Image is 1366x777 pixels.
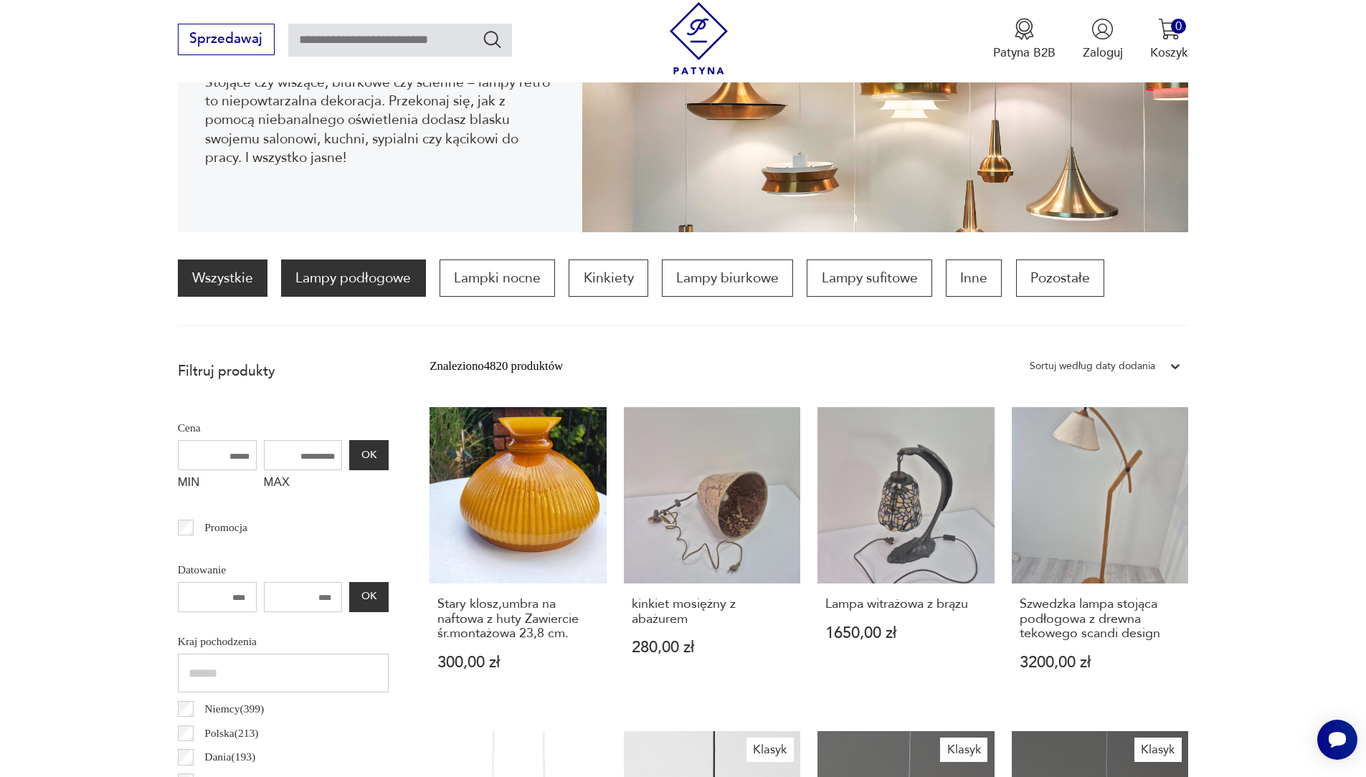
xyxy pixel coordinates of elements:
[437,597,599,641] h3: Stary klosz,umbra na naftowa z huty Zawiercie śr.montażowa 23,8 cm.
[349,440,388,470] button: OK
[1016,259,1104,297] a: Pozostałe
[663,2,735,75] img: Patyna - sklep z meblami i dekoracjami vintage
[437,655,599,670] p: 300,00 zł
[1030,357,1155,376] div: Sortuj według daty dodania
[993,18,1056,61] button: Patyna B2B
[1013,18,1035,40] img: Ikona medalu
[1083,44,1123,61] p: Zaloguj
[632,597,793,626] h3: kinkiet mosiężny z abażurem
[178,419,389,437] p: Cena
[204,748,255,766] p: Dania ( 193 )
[204,518,247,537] p: Promocja
[1020,597,1181,641] h3: Szwedzka lampa stojąca podłogowa z drewna tekowego scandi design
[178,561,389,579] p: Datowanie
[624,407,801,704] a: kinkiet mosiężny z abażuremkinkiet mosiężny z abażurem280,00 zł
[1150,44,1188,61] p: Koszyk
[204,700,264,718] p: Niemcy ( 399 )
[430,407,607,704] a: Stary klosz,umbra na naftowa z huty Zawiercie śr.montażowa 23,8 cm.Stary klosz,umbra na naftowa z...
[807,259,931,297] a: Lampy sufitowe
[569,259,648,297] a: Kinkiety
[440,259,555,297] a: Lampki nocne
[178,362,389,381] p: Filtruj produkty
[178,24,275,55] button: Sprzedawaj
[1171,19,1186,34] div: 0
[1158,18,1180,40] img: Ikona koszyka
[1317,720,1357,760] iframe: Smartsupp widget button
[281,259,425,297] a: Lampy podłogowe
[1020,655,1181,670] p: 3200,00 zł
[178,259,267,297] a: Wszystkie
[946,259,1002,297] a: Inne
[817,407,995,704] a: Lampa witrażowa z brązuLampa witrażowa z brązu1650,00 zł
[1083,18,1123,61] button: Zaloguj
[825,626,987,641] p: 1650,00 zł
[825,597,987,611] h3: Lampa witrażowa z brązu
[264,470,343,497] label: MAX
[662,259,793,297] a: Lampy biurkowe
[1012,407,1189,704] a: Szwedzka lampa stojąca podłogowa z drewna tekowego scandi designSzwedzka lampa stojąca podłogowa ...
[178,470,257,497] label: MIN
[205,73,554,168] p: Stojące czy wiszące, biurkowe czy ścienne – lampy retro to niepowtarzalna dekoracja. Przekonaj si...
[993,44,1056,61] p: Patyna B2B
[178,34,275,46] a: Sprzedawaj
[349,582,388,612] button: OK
[178,632,389,651] p: Kraj pochodzenia
[430,357,563,376] div: Znaleziono 4820 produktów
[1150,18,1188,61] button: 0Koszyk
[482,29,503,49] button: Szukaj
[993,18,1056,61] a: Ikona medaluPatyna B2B
[204,724,258,743] p: Polska ( 213 )
[632,640,793,655] p: 280,00 zł
[1091,18,1114,40] img: Ikonka użytkownika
